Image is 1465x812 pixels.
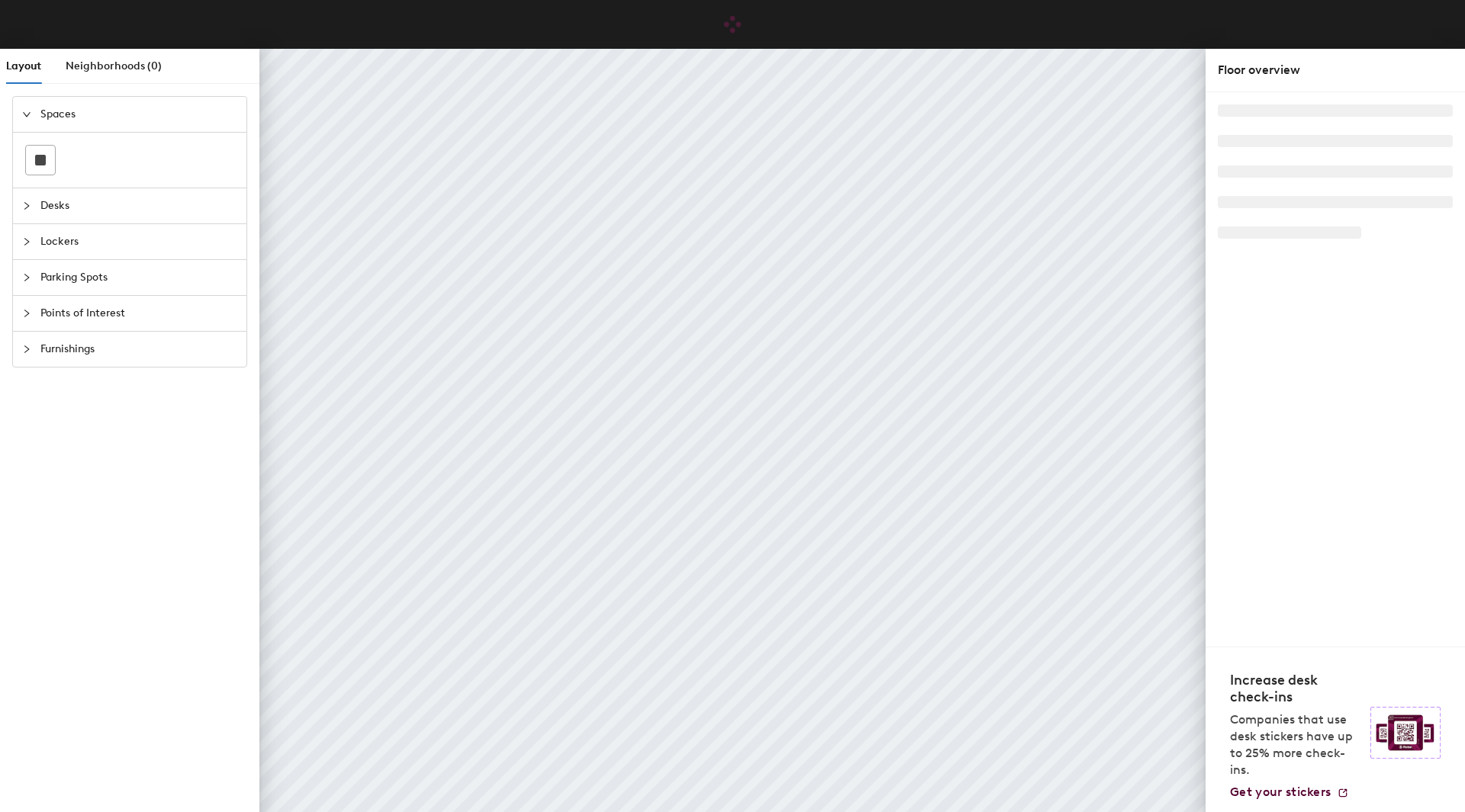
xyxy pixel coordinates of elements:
[22,237,31,246] span: collapsed
[1218,61,1453,79] div: Floor overview
[40,296,237,331] span: Points of Interest
[6,59,41,72] span: Layout
[22,110,31,119] span: expanded
[1230,672,1361,705] h4: Increase desk check-ins
[22,345,31,354] span: collapsed
[22,201,31,210] span: collapsed
[1230,711,1361,778] p: Companies that use desk stickers have up to 25% more check-ins.
[1230,785,1349,800] a: Get your stickers
[22,273,31,282] span: collapsed
[40,188,237,223] span: Desks
[22,309,31,318] span: collapsed
[40,332,237,367] span: Furnishings
[40,224,237,259] span: Lockers
[40,260,237,295] span: Parking Spots
[1370,707,1441,759] img: Sticker logo
[40,97,237,132] span: Spaces
[66,59,162,72] span: Neighborhoods (0)
[1230,785,1331,799] span: Get your stickers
